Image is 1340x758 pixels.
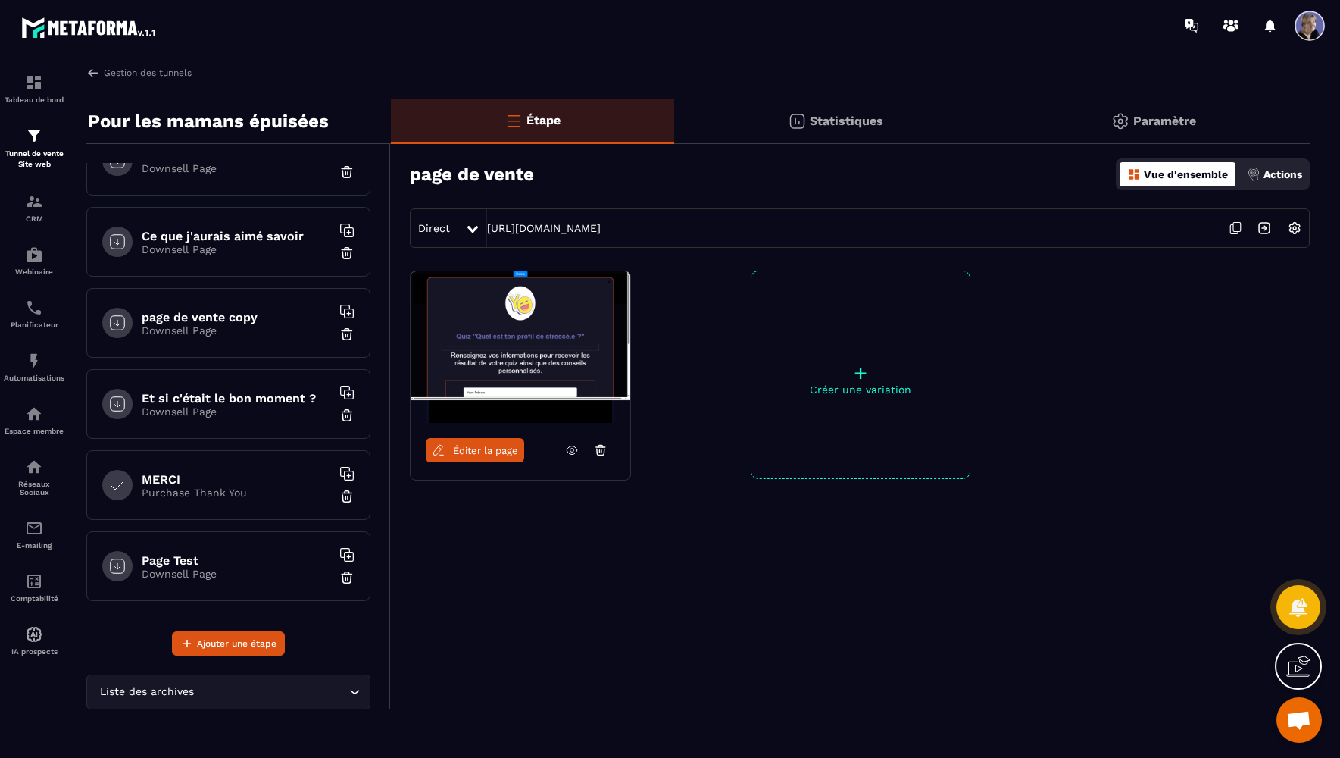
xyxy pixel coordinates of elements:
span: Direct [418,222,450,234]
p: E-mailing [4,541,64,550]
img: trash [339,164,355,180]
img: trash [339,489,355,504]
h3: page de vente [410,164,534,185]
img: trash [339,408,355,423]
h6: Ce que j'aurais aimé savoir [142,229,331,243]
a: automationsautomationsWebinaire [4,234,64,287]
img: actions.d6e523a2.png [1247,168,1260,181]
p: Downsell Page [142,162,331,174]
a: formationformationTunnel de vente Site web [4,115,64,181]
img: arrow [86,66,100,80]
p: Webinaire [4,268,64,276]
p: Statistiques [810,114,883,128]
a: Gestion des tunnels [86,66,192,80]
p: Tunnel de vente Site web [4,149,64,170]
h6: Page Test [142,553,331,568]
a: automationsautomationsAutomatisations [4,340,64,393]
p: Réseaux Sociaux [4,480,64,496]
img: stats.20deebd0.svg [788,112,806,130]
h6: page de vente copy [142,310,331,324]
p: Pour les mamans épuisées [88,106,329,136]
a: social-networksocial-networkRéseaux Sociaux [4,446,64,508]
p: Downsell Page [142,568,331,580]
img: automations [25,625,43,644]
img: image [411,271,630,423]
img: trash [339,327,355,342]
p: Créer une variation [751,384,970,396]
img: dashboard-orange.40269519.svg [1127,168,1141,181]
img: email [25,519,43,537]
a: Éditer la page [426,438,524,462]
img: bars-o.4a397970.svg [504,111,523,130]
button: Ajouter une étape [172,631,285,656]
a: emailemailE-mailing [4,508,64,561]
p: Comptabilité [4,594,64,603]
p: Espace membre [4,427,64,435]
span: Éditer la page [453,445,518,456]
p: Vue d'ensemble [1144,168,1228,180]
h6: Et si c'était le bon moment ? [142,391,331,406]
img: arrow-next.bcc2205e.svg [1250,214,1279,243]
img: formation [25,74,43,92]
p: Étape [526,113,561,127]
img: logo [21,14,158,41]
input: Search for option [197,684,345,700]
a: formationformationTableau de bord [4,62,64,115]
img: social-network [25,458,43,476]
p: CRM [4,215,64,223]
a: formationformationCRM [4,181,64,234]
img: formation [25,127,43,145]
p: + [751,362,970,384]
span: Liste des archives [96,684,197,700]
p: Automatisations [4,374,64,382]
img: setting-w.858f3a88.svg [1280,214,1309,243]
h6: MERCI [142,472,331,487]
img: automations [25,352,43,370]
a: automationsautomationsEspace membre [4,393,64,446]
p: Downsell Page [142,324,331,337]
a: [URL][DOMAIN_NAME] [487,222,601,234]
p: Downsell Page [142,406,331,418]
p: IA prospects [4,647,64,656]
a: schedulerschedulerPlanificateur [4,287,64,340]
img: formation [25,193,43,211]
img: scheduler [25,299,43,317]
img: trash [339,570,355,585]
p: Downsell Page [142,243,331,255]
a: Ouvrir le chat [1276,697,1322,743]
img: automations [25,405,43,423]
p: Tableau de bord [4,96,64,104]
img: automations [25,246,43,264]
img: setting-gr.5f69749f.svg [1111,112,1129,130]
p: Actions [1263,168,1302,180]
img: accountant [25,572,43,590]
span: Ajouter une étape [197,636,276,651]
p: Paramètre [1133,114,1196,128]
p: Purchase Thank You [142,487,331,499]
p: Planificateur [4,321,64,329]
img: trash [339,246,355,261]
a: accountantaccountantComptabilité [4,561,64,614]
div: Search for option [86,675,370,709]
